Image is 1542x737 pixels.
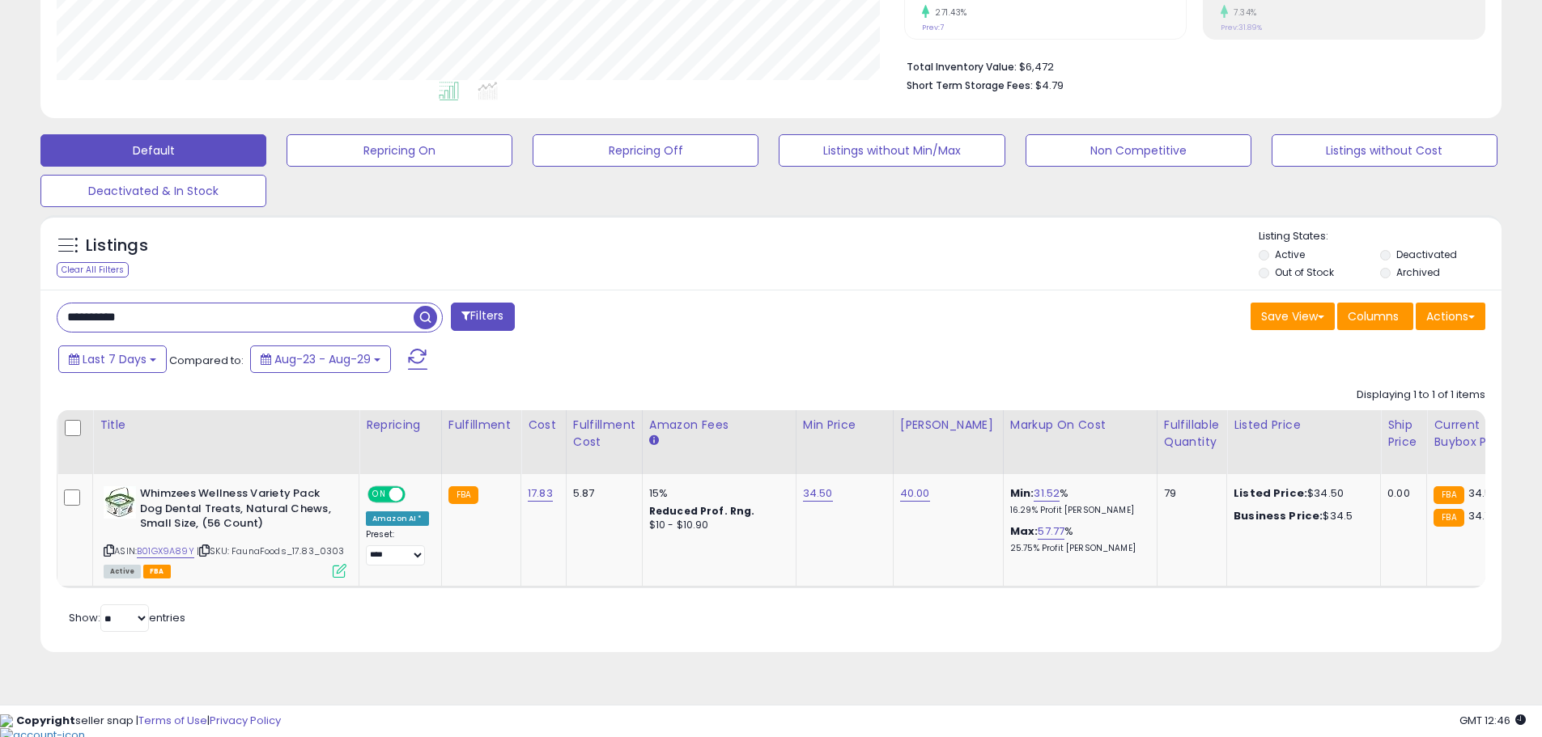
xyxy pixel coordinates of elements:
[366,417,435,434] div: Repricing
[1010,524,1145,554] div: %
[403,488,429,502] span: OFF
[649,417,789,434] div: Amazon Fees
[1434,417,1517,451] div: Current Buybox Price
[1337,303,1413,330] button: Columns
[1387,486,1414,501] div: 0.00
[40,175,266,207] button: Deactivated & In Stock
[250,345,391,373] button: Aug-23 - Aug-29
[649,486,784,501] div: 15%
[1010,486,1145,516] div: %
[1010,485,1034,501] b: Min:
[1468,485,1492,501] span: 34.5
[104,565,141,578] span: All listings currently available for purchase on Amazon
[1234,509,1368,523] div: $34.5
[649,504,755,518] b: Reduced Prof. Rng.
[803,417,886,434] div: Min Price
[1038,523,1064,540] a: 57.77
[197,544,345,557] span: | SKU: FaunaFoods_17.83_0303
[1228,6,1257,19] small: 7.34%
[907,78,1033,92] b: Short Term Storage Fees:
[900,485,930,502] a: 40.00
[573,417,635,451] div: Fulfillment Cost
[448,417,514,434] div: Fulfillment
[907,56,1473,75] li: $6,472
[287,134,512,167] button: Repricing On
[1035,78,1064,93] span: $4.79
[1010,505,1145,516] p: 16.29% Profit [PERSON_NAME]
[1010,523,1039,539] b: Max:
[1416,303,1485,330] button: Actions
[528,485,553,502] a: 17.83
[1010,543,1145,554] p: 25.75% Profit [PERSON_NAME]
[803,485,833,502] a: 34.50
[1396,248,1457,261] label: Deactivated
[169,353,244,368] span: Compared to:
[448,486,478,504] small: FBA
[140,486,337,536] b: Whimzees Wellness Variety Pack Dog Dental Treats, Natural Chews, Small Size, (56 Count)
[1234,508,1323,523] b: Business Price:
[1234,485,1307,501] b: Listed Price:
[779,134,1005,167] button: Listings without Min/Max
[1251,303,1335,330] button: Save View
[1468,508,1497,523] span: 34.77
[40,134,266,167] button: Default
[1010,417,1150,434] div: Markup on Cost
[1234,486,1368,501] div: $34.50
[649,434,659,448] small: Amazon Fees.
[929,6,967,19] small: 271.43%
[907,60,1017,74] b: Total Inventory Value:
[1259,229,1502,244] p: Listing States:
[1357,388,1485,403] div: Displaying 1 to 1 of 1 items
[369,488,389,502] span: ON
[1003,410,1157,474] th: The percentage added to the cost of goods (COGS) that forms the calculator for Min & Max prices.
[104,486,346,576] div: ASIN:
[922,23,944,32] small: Prev: 7
[451,303,514,331] button: Filters
[58,345,167,373] button: Last 7 Days
[1164,417,1220,451] div: Fulfillable Quantity
[57,262,129,277] div: Clear All Filters
[1272,134,1497,167] button: Listings without Cost
[649,519,784,532] div: $10 - $10.90
[366,511,429,526] div: Amazon AI *
[900,417,996,434] div: [PERSON_NAME]
[86,235,148,257] h5: Listings
[1234,417,1374,434] div: Listed Price
[143,565,171,578] span: FBA
[1034,485,1060,502] a: 31.52
[1387,417,1420,451] div: Ship Price
[528,417,559,434] div: Cost
[1164,486,1214,501] div: 79
[274,351,371,367] span: Aug-23 - Aug-29
[1221,23,1262,32] small: Prev: 31.89%
[1396,265,1440,279] label: Archived
[1434,509,1463,527] small: FBA
[1275,248,1305,261] label: Active
[137,544,194,558] a: B01GX9A89Y
[1434,486,1463,504] small: FBA
[104,486,136,519] img: 51W4bZEWA1L._SL40_.jpg
[1275,265,1334,279] label: Out of Stock
[573,486,630,501] div: 5.87
[1348,308,1399,324] span: Columns
[83,351,147,367] span: Last 7 Days
[100,417,352,434] div: Title
[1026,134,1251,167] button: Non Competitive
[69,610,185,625] span: Show: entries
[533,134,758,167] button: Repricing Off
[366,529,429,565] div: Preset:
